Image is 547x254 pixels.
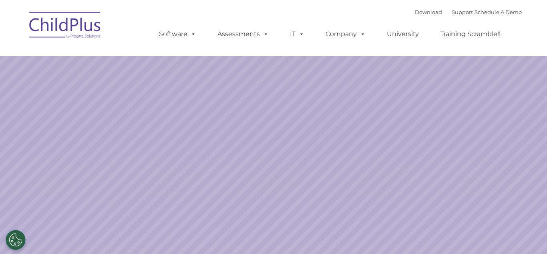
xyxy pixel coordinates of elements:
a: Software [151,26,204,42]
a: IT [282,26,312,42]
font: | [415,9,522,15]
a: Download [415,9,442,15]
a: Schedule A Demo [475,9,522,15]
a: Company [318,26,374,42]
a: University [379,26,427,42]
a: Training Scramble!! [432,26,509,42]
button: Cookies Settings [6,230,26,250]
a: Assessments [209,26,277,42]
img: ChildPlus by Procare Solutions [25,6,105,47]
a: Support [452,9,473,15]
